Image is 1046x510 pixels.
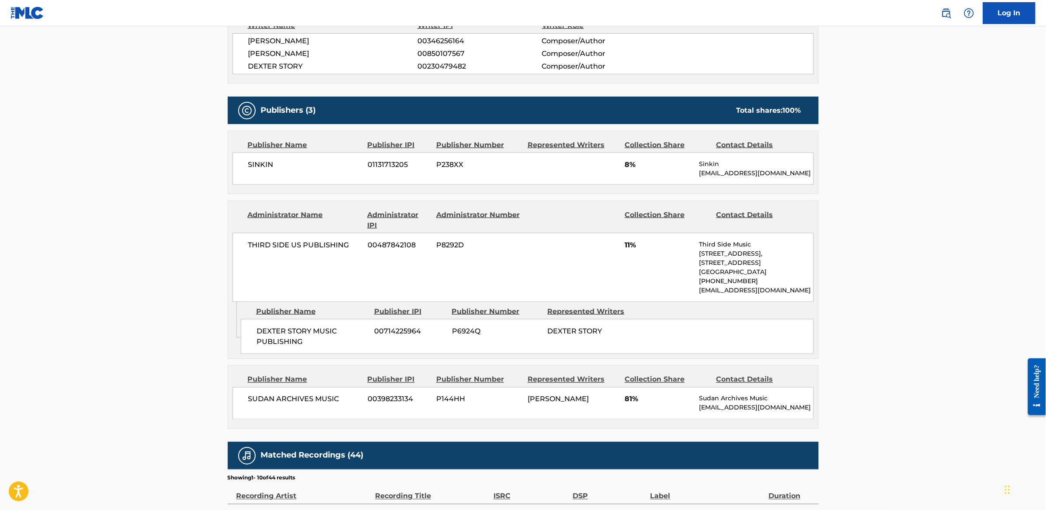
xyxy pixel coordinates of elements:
[699,258,813,267] p: [STREET_ADDRESS]
[542,61,655,72] span: Composer/Author
[625,210,709,231] div: Collection Share
[248,375,361,385] div: Publisher Name
[417,61,542,72] span: 00230479482
[716,140,801,150] div: Contact Details
[248,160,361,170] span: SINKIN
[228,474,295,482] p: Showing 1 - 10 of 44 results
[375,326,445,337] span: 00714225964
[368,210,430,231] div: Administrator IPI
[699,267,813,277] p: [GEOGRAPHIC_DATA]
[737,105,801,116] div: Total shares:
[417,49,542,59] span: 00850107567
[699,277,813,286] p: [PHONE_NUMBER]
[699,394,813,403] p: Sudan Archives Music
[248,36,418,46] span: [PERSON_NAME]
[625,240,692,250] span: 11%
[452,326,541,337] span: P6924Q
[368,375,430,385] div: Publisher IPI
[417,36,542,46] span: 00346256164
[248,140,361,150] div: Publisher Name
[542,49,655,59] span: Composer/Author
[548,306,637,317] div: Represented Writers
[375,482,489,502] div: Recording Title
[368,394,430,405] span: 00398233134
[436,375,521,385] div: Publisher Number
[436,140,521,150] div: Publisher Number
[699,160,813,169] p: Sinkin
[436,394,521,405] span: P144HH
[625,140,709,150] div: Collection Share
[528,395,589,403] span: [PERSON_NAME]
[573,482,646,502] div: DSP
[716,210,801,231] div: Contact Details
[938,4,955,22] a: Public Search
[528,375,618,385] div: Represented Writers
[436,160,521,170] span: P238XX
[248,49,418,59] span: [PERSON_NAME]
[941,8,952,18] img: search
[1022,351,1046,422] iframe: Resource Center
[960,4,978,22] div: Help
[236,482,371,502] div: Recording Artist
[699,286,813,295] p: [EMAIL_ADDRESS][DOMAIN_NAME]
[368,160,430,170] span: 01131713205
[1005,477,1010,503] div: Drag
[964,8,974,18] img: help
[261,105,316,115] h5: Publishers (3)
[452,306,541,317] div: Publisher Number
[625,160,692,170] span: 8%
[493,482,569,502] div: ISRC
[699,240,813,249] p: Third Side Music
[983,2,1036,24] a: Log In
[716,375,801,385] div: Contact Details
[436,240,521,250] span: P8292D
[256,306,368,317] div: Publisher Name
[625,375,709,385] div: Collection Share
[548,327,602,335] span: DEXTER STORY
[10,7,44,19] img: MLC Logo
[248,394,361,405] span: SUDAN ARCHIVES MUSIC
[242,105,252,116] img: Publishers
[625,394,692,405] span: 81%
[699,403,813,413] p: [EMAIL_ADDRESS][DOMAIN_NAME]
[783,106,801,114] span: 100 %
[248,240,361,250] span: THIRD SIDE US PUBLISHING
[368,240,430,250] span: 00487842108
[542,36,655,46] span: Composer/Author
[699,169,813,178] p: [EMAIL_ADDRESS][DOMAIN_NAME]
[374,306,445,317] div: Publisher IPI
[436,210,521,231] div: Administrator Number
[650,482,764,502] div: Label
[699,249,813,258] p: [STREET_ADDRESS],
[242,451,252,461] img: Matched Recordings
[248,61,418,72] span: DEXTER STORY
[257,326,368,347] span: DEXTER STORY MUSIC PUBLISHING
[368,140,430,150] div: Publisher IPI
[261,451,364,461] h5: Matched Recordings (44)
[768,482,814,502] div: Duration
[528,140,618,150] div: Represented Writers
[1002,468,1046,510] iframe: Chat Widget
[248,210,361,231] div: Administrator Name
